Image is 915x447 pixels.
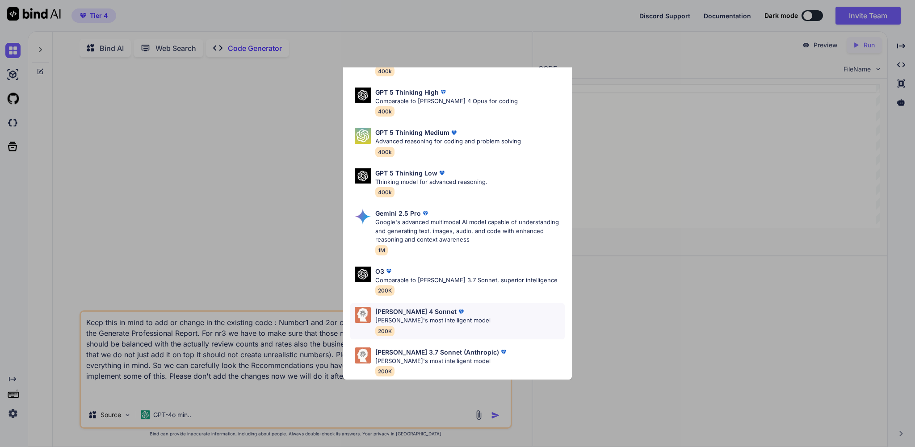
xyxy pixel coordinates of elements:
[375,88,439,97] p: GPT 5 Thinking High
[355,347,371,363] img: Pick Models
[375,357,508,366] p: [PERSON_NAME]'s most intelligent model
[499,347,508,356] img: premium
[375,97,518,106] p: Comparable to [PERSON_NAME] 4 Opus for coding
[375,128,449,137] p: GPT 5 Thinking Medium
[375,218,565,244] p: Google's advanced multimodal AI model capable of understanding and generating text, images, audio...
[375,106,395,117] span: 400k
[375,245,388,255] span: 1M
[439,88,448,96] img: premium
[355,88,371,103] img: Pick Models
[384,267,393,276] img: premium
[355,168,371,184] img: Pick Models
[375,307,457,316] p: [PERSON_NAME] 4 Sonnet
[375,276,558,285] p: Comparable to [PERSON_NAME] 3.7 Sonnet, superior intelligence
[375,366,395,376] span: 200K
[375,187,395,197] span: 400k
[375,316,491,325] p: [PERSON_NAME]'s most intelligent model
[421,209,430,218] img: premium
[457,307,466,316] img: premium
[375,147,395,157] span: 400k
[375,347,499,357] p: [PERSON_NAME] 3.7 Sonnet (Anthropic)
[449,128,458,137] img: premium
[375,168,437,178] p: GPT 5 Thinking Low
[375,326,395,336] span: 200K
[355,128,371,144] img: Pick Models
[355,267,371,282] img: Pick Models
[375,137,521,146] p: Advanced reasoning for coding and problem solving
[355,307,371,323] img: Pick Models
[375,209,421,218] p: Gemini 2.5 Pro
[355,209,371,225] img: Pick Models
[375,66,395,76] span: 400k
[437,168,446,177] img: premium
[375,267,384,276] p: O3
[375,285,395,296] span: 200K
[375,178,487,187] p: Thinking model for advanced reasoning.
